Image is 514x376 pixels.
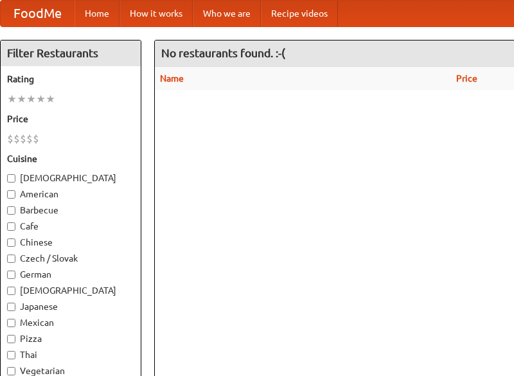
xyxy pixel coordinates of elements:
input: [DEMOGRAPHIC_DATA] [7,287,15,295]
input: Mexican [7,319,15,327]
input: Barbecue [7,206,15,215]
li: ★ [17,92,26,106]
label: German [7,268,134,281]
input: German [7,271,15,279]
a: How it works [120,1,193,26]
li: ★ [36,92,46,106]
input: Vegetarian [7,367,15,375]
input: American [7,190,15,199]
li: $ [33,132,39,146]
input: Thai [7,351,15,359]
h5: Cuisine [7,152,134,165]
label: Czech / Slovak [7,252,134,265]
label: [DEMOGRAPHIC_DATA] [7,172,134,184]
h5: Rating [7,73,134,85]
label: Cafe [7,220,134,233]
label: Mexican [7,316,134,329]
input: Czech / Slovak [7,255,15,263]
li: ★ [7,92,17,106]
li: $ [13,132,20,146]
li: ★ [46,92,55,106]
li: $ [7,132,13,146]
input: Chinese [7,238,15,247]
a: FoodMe [1,1,75,26]
input: Japanese [7,303,15,311]
h4: Filter Restaurants [1,40,141,66]
label: Thai [7,348,134,361]
input: [DEMOGRAPHIC_DATA] [7,174,15,183]
label: [DEMOGRAPHIC_DATA] [7,284,134,297]
a: Recipe videos [261,1,338,26]
li: $ [26,132,33,146]
label: Barbecue [7,204,134,217]
a: Price [456,73,477,84]
a: Who we are [193,1,261,26]
input: Pizza [7,335,15,343]
a: Home [75,1,120,26]
a: Name [160,73,184,84]
label: Japanese [7,300,134,313]
h5: Price [7,112,134,125]
li: ★ [26,92,36,106]
label: American [7,188,134,201]
li: $ [20,132,26,146]
ng-pluralize: No restaurants found. :-( [161,47,285,59]
label: Pizza [7,332,134,345]
label: Chinese [7,236,134,249]
input: Cafe [7,222,15,231]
